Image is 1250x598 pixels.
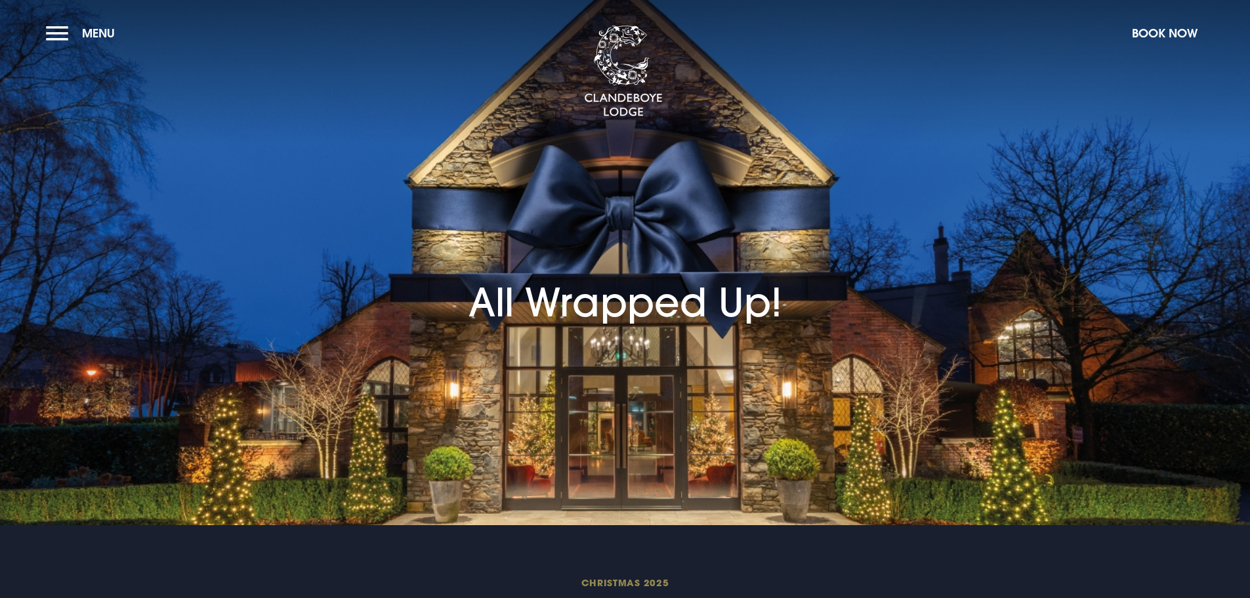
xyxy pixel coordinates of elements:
[1125,19,1204,47] button: Book Now
[469,206,782,325] h1: All Wrapped Up!
[82,26,115,41] span: Menu
[312,576,937,589] span: Christmas 2025
[584,26,663,117] img: Clandeboye Lodge
[46,19,121,47] button: Menu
